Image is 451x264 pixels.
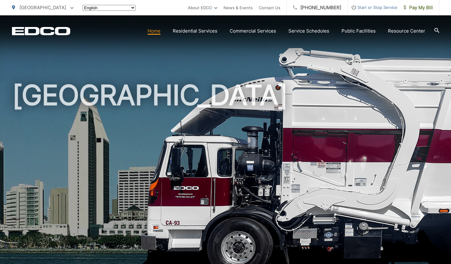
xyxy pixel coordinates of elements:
a: Resource Center [388,27,425,35]
a: Public Facilities [342,27,376,35]
span: Pay My Bill [404,4,433,11]
a: Commercial Services [230,27,276,35]
a: Contact Us [259,4,280,11]
a: Service Schedules [288,27,329,35]
a: EDCD logo. Return to the homepage. [12,27,70,35]
a: About EDCO [188,4,217,11]
select: Select a language [83,5,136,11]
span: [GEOGRAPHIC_DATA] [19,5,66,10]
a: Residential Services [173,27,217,35]
a: Home [148,27,160,35]
a: News & Events [224,4,253,11]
